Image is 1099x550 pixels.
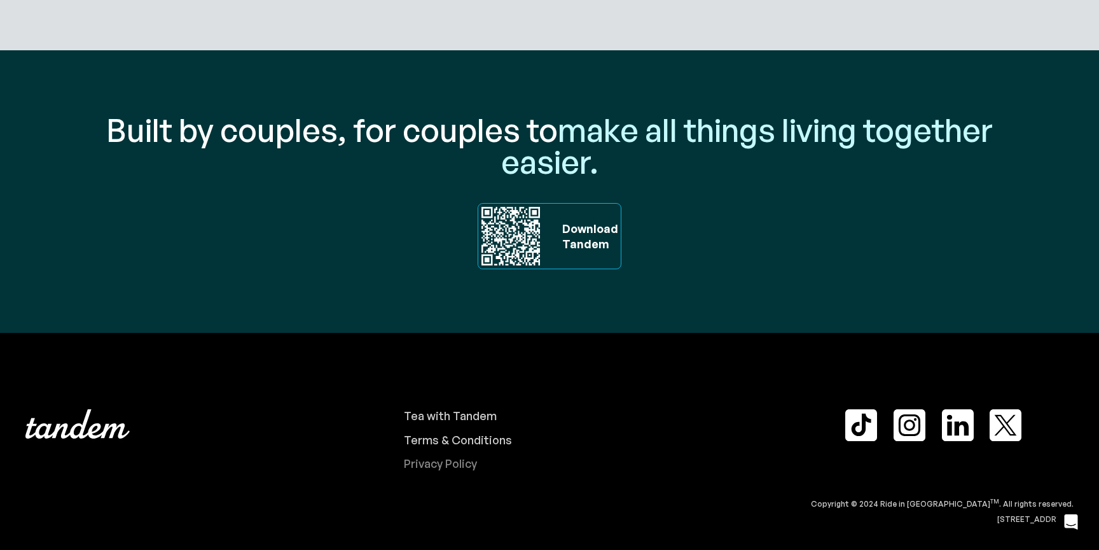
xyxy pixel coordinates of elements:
div: Privacy Policy [404,457,477,471]
div: Copyright © 2024 Ride in [GEOGRAPHIC_DATA] . All rights reserved. [STREET_ADDRESS] [25,497,1074,527]
div: Terms & Conditions [404,434,512,448]
a: Terms & Conditions [404,434,835,448]
a: Privacy Policy [404,457,835,471]
div: Download ‍ Tandem [556,221,618,251]
div: Tea with Tandem [404,409,497,423]
sup: TM [990,498,999,505]
div: Open Intercom Messenger [1056,507,1086,537]
a: Tea with Tandem [404,409,835,423]
span: make all things living together easier. [501,109,993,181]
